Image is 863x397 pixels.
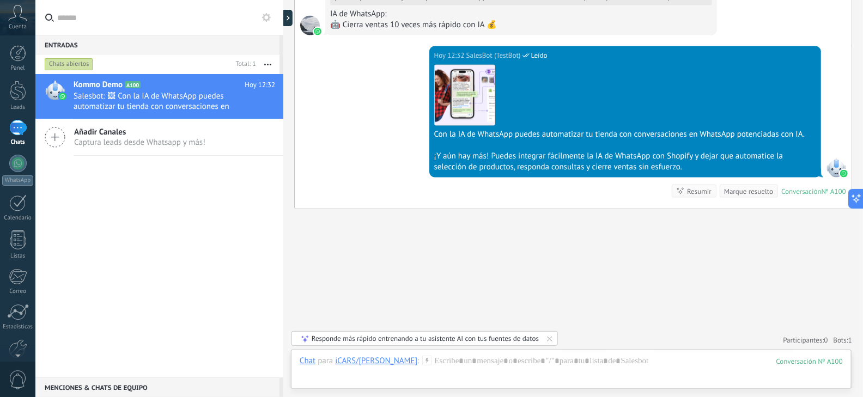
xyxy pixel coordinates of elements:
[330,9,712,20] div: IA de WhatsApp:
[781,187,822,196] div: Conversación
[74,80,123,90] span: Kommo Demo
[834,336,852,345] span: Bots:
[434,151,816,173] div: ¡Y aún hay más! Puedes integrar fácilmente la IA de WhatsApp con Shopify y dejar que automatice l...
[282,10,293,26] div: Mostrar
[74,127,205,137] span: Añadir Canales
[840,170,848,178] img: waba.svg
[724,186,773,197] div: Marque resuelto
[466,50,521,61] span: SalesBot (TestBot)
[435,65,495,125] img: c560190c-9b5b-418b-bfc1-df94c30051a9
[245,80,275,90] span: Hoy 12:32
[318,356,333,367] span: para
[848,336,852,345] span: 1
[2,175,33,186] div: WhatsApp
[826,158,846,178] span: SalesBot
[335,356,417,365] div: iCARS/Héctor Ordóñez
[2,139,34,146] div: Chats
[2,104,34,111] div: Leads
[312,334,539,343] div: Responde más rápido entrenando a tu asistente AI con tus fuentes de datos
[531,50,548,61] span: Leído
[824,336,828,345] span: 0
[59,93,66,100] img: waba.svg
[74,137,205,148] span: Captura leads desde Whatsapp y más!
[300,16,320,35] span: iCARS/Héctor Ordóñez
[256,54,279,74] button: Más
[783,336,828,345] a: Participantes:0
[776,357,843,366] div: 100
[822,187,846,196] div: № A100
[35,377,279,397] div: Menciones & Chats de equipo
[687,186,712,197] div: Resumir
[2,65,34,72] div: Panel
[330,20,712,30] div: 🤖 Cierra ventas 10 veces más rápido con IA 💰
[417,356,419,367] span: :
[125,81,141,88] span: A100
[35,35,279,54] div: Entradas
[434,129,816,140] div: Con la IA de WhatsApp puedes automatizar tu tienda con conversaciones en WhatsApp potenciadas con...
[35,74,283,119] a: Kommo Demo A100 Hoy 12:32 Salesbot: 🖼 Con la IA de WhatsApp puedes automatizar tu tienda con conv...
[9,23,27,30] span: Cuenta
[2,288,34,295] div: Correo
[74,91,254,112] span: Salesbot: 🖼 Con la IA de WhatsApp puedes automatizar tu tienda con conversaciones en WhatsApp pot...
[2,253,34,260] div: Listas
[434,50,466,61] div: Hoy 12:32
[314,28,321,35] img: waba.svg
[232,59,256,70] div: Total: 1
[2,323,34,331] div: Estadísticas
[45,58,93,71] div: Chats abiertos
[2,215,34,222] div: Calendario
